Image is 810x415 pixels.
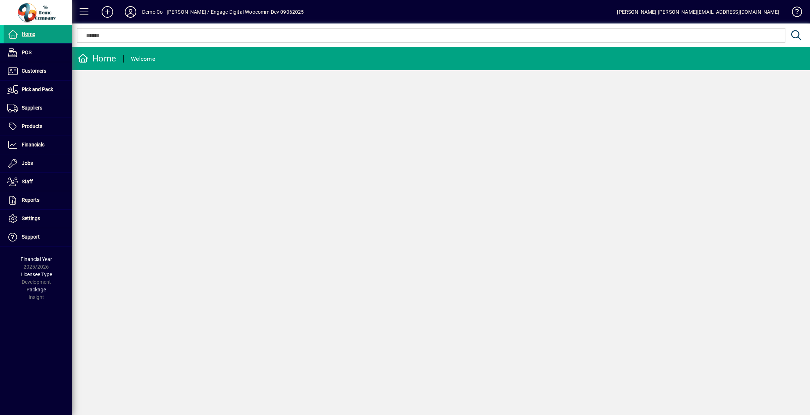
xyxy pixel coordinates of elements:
a: Suppliers [4,99,72,117]
div: [PERSON_NAME] [PERSON_NAME][EMAIL_ADDRESS][DOMAIN_NAME] [617,6,779,18]
a: POS [4,44,72,62]
span: Jobs [22,160,33,166]
button: Profile [119,5,142,18]
a: Knowledge Base [786,1,801,25]
span: Settings [22,215,40,221]
span: Home [22,31,35,37]
span: Support [22,234,40,240]
span: Financials [22,142,44,147]
span: POS [22,50,31,55]
span: Customers [22,68,46,74]
a: Financials [4,136,72,154]
a: Customers [4,62,72,80]
span: Suppliers [22,105,42,111]
span: Licensee Type [21,271,52,277]
div: Demo Co - [PERSON_NAME] / Engage Digital Woocomm Dev 09062025 [142,6,304,18]
a: Support [4,228,72,246]
a: Reports [4,191,72,209]
span: Package [26,287,46,292]
a: Jobs [4,154,72,172]
div: Welcome [131,53,155,65]
span: Products [22,123,42,129]
a: Staff [4,173,72,191]
a: Settings [4,210,72,228]
span: Pick and Pack [22,86,53,92]
span: Staff [22,179,33,184]
span: Financial Year [21,256,52,262]
a: Products [4,117,72,136]
span: Reports [22,197,39,203]
div: Home [78,53,116,64]
a: Pick and Pack [4,81,72,99]
button: Add [96,5,119,18]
